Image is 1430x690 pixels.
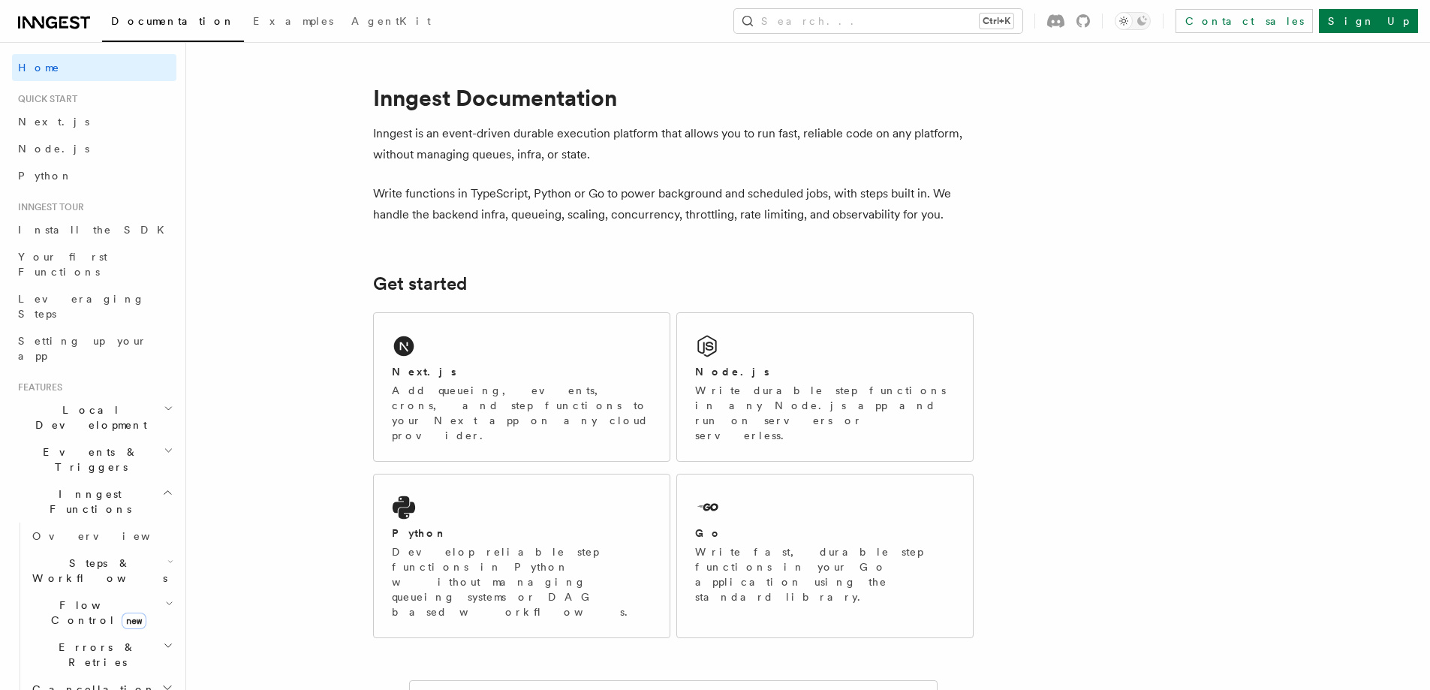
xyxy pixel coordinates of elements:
[32,530,187,542] span: Overview
[12,135,176,162] a: Node.js
[12,243,176,285] a: Your first Functions
[12,93,77,105] span: Quick start
[373,273,467,294] a: Get started
[392,526,447,541] h2: Python
[351,15,431,27] span: AgentKit
[253,15,333,27] span: Examples
[18,60,60,75] span: Home
[26,634,176,676] button: Errors & Retries
[734,9,1022,33] button: Search...Ctrl+K
[26,556,167,586] span: Steps & Workflows
[18,170,73,182] span: Python
[12,487,162,517] span: Inngest Functions
[26,592,176,634] button: Flow Controlnew
[18,335,147,362] span: Setting up your app
[342,5,440,41] a: AgentKit
[18,224,173,236] span: Install the SDK
[18,293,145,320] span: Leveraging Steps
[1115,12,1151,30] button: Toggle dark mode
[373,84,974,111] h1: Inngest Documentation
[18,251,107,278] span: Your first Functions
[12,54,176,81] a: Home
[392,544,652,619] p: Develop reliable step functions in Python without managing queueing systems or DAG based workflows.
[1176,9,1313,33] a: Contact sales
[26,550,176,592] button: Steps & Workflows
[12,381,62,393] span: Features
[26,640,163,670] span: Errors & Retries
[18,143,89,155] span: Node.js
[373,474,670,638] a: PythonDevelop reliable step functions in Python without managing queueing systems or DAG based wo...
[12,396,176,438] button: Local Development
[12,108,176,135] a: Next.js
[111,15,235,27] span: Documentation
[26,523,176,550] a: Overview
[12,201,84,213] span: Inngest tour
[12,402,164,432] span: Local Development
[12,438,176,481] button: Events & Triggers
[373,123,974,165] p: Inngest is an event-driven durable execution platform that allows you to run fast, reliable code ...
[695,544,955,604] p: Write fast, durable step functions in your Go application using the standard library.
[12,444,164,475] span: Events & Triggers
[12,285,176,327] a: Leveraging Steps
[373,183,974,225] p: Write functions in TypeScript, Python or Go to power background and scheduled jobs, with steps bu...
[12,327,176,369] a: Setting up your app
[1319,9,1418,33] a: Sign Up
[695,526,722,541] h2: Go
[695,383,955,443] p: Write durable step functions in any Node.js app and run on servers or serverless.
[980,14,1013,29] kbd: Ctrl+K
[26,598,165,628] span: Flow Control
[244,5,342,41] a: Examples
[392,364,456,379] h2: Next.js
[102,5,244,42] a: Documentation
[12,216,176,243] a: Install the SDK
[676,474,974,638] a: GoWrite fast, durable step functions in your Go application using the standard library.
[18,116,89,128] span: Next.js
[392,383,652,443] p: Add queueing, events, crons, and step functions to your Next app on any cloud provider.
[122,613,146,629] span: new
[695,364,769,379] h2: Node.js
[373,312,670,462] a: Next.jsAdd queueing, events, crons, and step functions to your Next app on any cloud provider.
[12,481,176,523] button: Inngest Functions
[676,312,974,462] a: Node.jsWrite durable step functions in any Node.js app and run on servers or serverless.
[12,162,176,189] a: Python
